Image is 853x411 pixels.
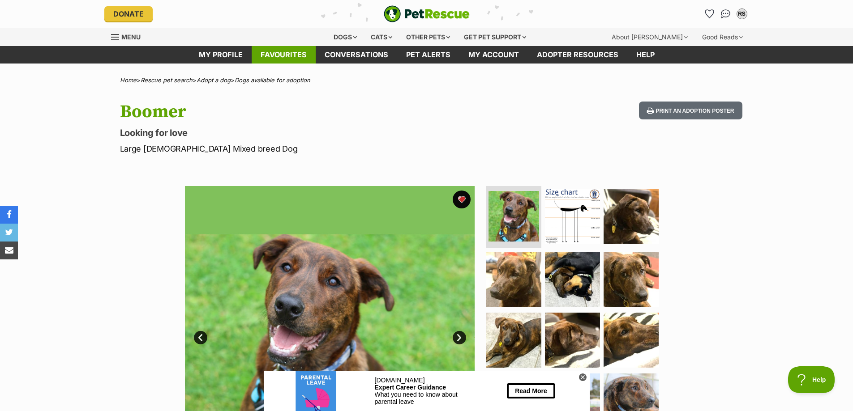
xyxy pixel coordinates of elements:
button: favourite [453,191,471,208]
div: Get pet support [458,28,532,46]
a: Conversations [719,7,733,21]
a: Rescue pet search [141,76,193,84]
a: My profile [190,46,252,64]
ul: Account quick links [703,7,749,21]
div: [DOMAIN_NAME] [111,6,215,13]
a: Pet alerts [397,46,459,64]
div: Expert Career Guidance [111,13,215,20]
a: Home [120,76,137,84]
div: Other pets [400,28,456,46]
p: Large [DEMOGRAPHIC_DATA] Mixed breed Dog [120,143,499,155]
div: > > > [98,77,756,84]
a: Prev [194,331,207,344]
img: Photo of Boomer [486,313,541,368]
img: Photo of Boomer [486,252,541,307]
a: Donate [104,6,153,21]
a: Favourites [252,46,316,64]
img: Photo of Boomer [489,191,539,242]
img: logo-e224e6f780fb5917bec1dbf3a21bbac754714ae5b6737aabdf751b685950b380.svg [384,5,470,22]
a: Help [627,46,664,64]
img: Photo of Boomer [604,189,659,244]
img: Photo of Boomer [604,313,659,368]
span: Menu [121,33,141,41]
img: chat-41dd97257d64d25036548639549fe6c8038ab92f7586957e7f3b1b290dea8141.svg [721,9,730,18]
div: Good Reads [696,28,749,46]
iframe: Help Scout Beacon - Open [788,366,835,393]
button: Print an adoption poster [639,102,742,120]
button: My account [735,7,749,21]
div: What you need to know about parental leave [111,20,215,34]
a: Dogs available for adoption [235,76,310,84]
a: PetRescue [384,5,470,22]
a: Adopt a dog [197,76,231,84]
p: Looking for love [120,127,499,139]
a: Next [453,331,466,344]
img: Photo of Boomer [604,252,659,307]
a: Adopter resources [528,46,627,64]
div: About [PERSON_NAME] [605,28,694,46]
a: conversations [316,46,397,64]
h1: Boomer [120,102,499,122]
img: Photo of Boomer [545,313,600,368]
a: Favourites [703,7,717,21]
div: Cats [364,28,399,46]
button: Read More [243,13,291,27]
div: RS [737,9,746,18]
div: Dogs [327,28,363,46]
img: Photo of Boomer [545,252,600,307]
img: Photo of Boomer [545,189,600,244]
a: My account [459,46,528,64]
a: Menu [111,28,147,44]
